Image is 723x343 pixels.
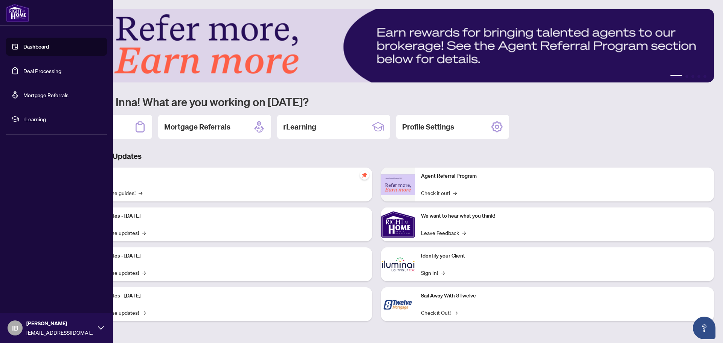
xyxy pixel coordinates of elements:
[39,151,714,162] h3: Brokerage & Industry Updates
[139,189,142,197] span: →
[79,292,366,300] p: Platform Updates - [DATE]
[23,43,49,50] a: Dashboard
[283,122,316,132] h2: rLearning
[360,171,369,180] span: pushpin
[685,75,688,78] button: 2
[79,172,366,180] p: Self-Help
[691,75,694,78] button: 3
[421,189,457,197] a: Check it out!→
[39,9,714,82] img: Slide 0
[462,229,466,237] span: →
[164,122,230,132] h2: Mortgage Referrals
[142,308,146,317] span: →
[142,268,146,277] span: →
[26,319,94,328] span: [PERSON_NAME]
[381,287,415,321] img: Sail Away With 8Twelve
[421,308,458,317] a: Check it Out!→
[421,172,708,180] p: Agent Referral Program
[23,67,61,74] a: Deal Processing
[23,91,69,98] a: Mortgage Referrals
[693,317,715,339] button: Open asap
[454,308,458,317] span: →
[26,328,94,337] span: [EMAIL_ADDRESS][DOMAIN_NAME]
[453,189,457,197] span: →
[421,252,708,260] p: Identify your Client
[421,212,708,220] p: We want to hear what you think!
[381,174,415,195] img: Agent Referral Program
[402,122,454,132] h2: Profile Settings
[381,247,415,281] img: Identify your Client
[421,229,466,237] a: Leave Feedback→
[23,115,102,123] span: rLearning
[12,323,18,333] span: IB
[703,75,706,78] button: 5
[670,75,682,78] button: 1
[421,292,708,300] p: Sail Away With 8Twelve
[441,268,445,277] span: →
[79,252,366,260] p: Platform Updates - [DATE]
[39,95,714,109] h1: Welcome back Inna! What are you working on [DATE]?
[421,268,445,277] a: Sign In!→
[142,229,146,237] span: →
[381,207,415,241] img: We want to hear what you think!
[6,4,29,22] img: logo
[79,212,366,220] p: Platform Updates - [DATE]
[697,75,700,78] button: 4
